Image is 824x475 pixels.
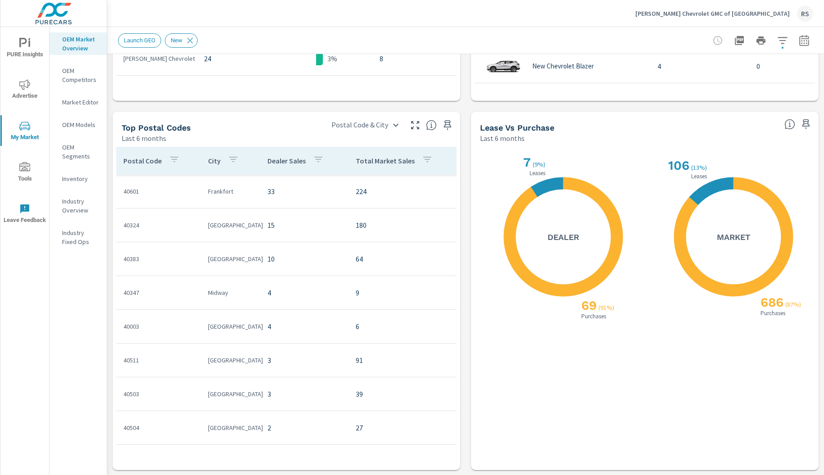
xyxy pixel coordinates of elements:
p: Last 6 months [480,133,525,144]
p: 3 [267,355,341,366]
h5: Top Postal Codes [122,123,191,132]
p: 224 [356,186,451,197]
div: RS [797,5,813,22]
p: [GEOGRAPHIC_DATA] [208,221,253,230]
p: 39 [356,389,451,399]
div: Inventory [50,172,107,185]
span: Understand how shoppers are deciding to purchase vehicles. Sales data is based off market registr... [784,119,795,130]
p: OEM Competitors [62,66,100,84]
p: OEM Segments [62,143,100,161]
p: 6 [356,321,451,332]
div: Postal Code & City [326,117,404,133]
div: OEM Competitors [50,64,107,86]
button: Apply Filters [774,32,792,50]
p: ( 9% ) [533,160,547,168]
p: 15 [267,220,341,231]
span: New [165,37,188,44]
p: 4 [657,61,742,72]
p: Market Editor [62,98,100,107]
p: 40504 [123,423,194,432]
span: Advertise [3,79,46,101]
p: ( 13% ) [691,163,709,172]
h2: 7 [521,155,531,170]
span: Tools [3,162,46,184]
p: 40511 [123,356,194,365]
h5: Market [717,232,750,242]
button: Print Report [752,32,770,50]
p: Inventory [62,174,100,183]
p: 9 [356,287,451,298]
button: Make Fullscreen [408,118,422,132]
p: Industry Overview [62,197,100,215]
p: New Chevrolet Blazer [532,62,594,70]
p: 10 [267,253,341,264]
h2: 686 [759,295,783,310]
p: 40601 [123,187,194,196]
p: 3% [327,53,337,64]
h5: Lease vs Purchase [480,123,554,132]
p: 27 [356,422,451,433]
h5: Dealer [548,232,579,242]
p: OEM Models [62,120,100,129]
p: [GEOGRAPHIC_DATA] [208,356,253,365]
p: Purchases [580,313,608,319]
p: ( 91% ) [598,303,616,312]
p: Frankfort [208,187,253,196]
p: Dealer Sales [267,156,306,165]
p: 64 [356,253,451,264]
p: [PERSON_NAME] Chevrolet [123,54,190,63]
span: Save this to your personalized report [799,117,813,131]
div: Market Editor [50,95,107,109]
p: 24 [204,53,253,64]
p: ( 87% ) [785,300,803,308]
p: Leases [689,173,709,179]
p: 40003 [123,322,194,331]
p: OEM Market Overview [62,35,100,53]
h2: 69 [580,298,597,313]
span: My Market [3,121,46,143]
span: PURE Insights [3,38,46,60]
p: 40324 [123,221,194,230]
img: glamour [485,53,521,80]
span: Launch GEO [118,37,161,44]
p: [GEOGRAPHIC_DATA] [208,423,253,432]
span: Top Postal Codes shows you how you rank, in terms of sales, to other dealerships in your market. ... [426,120,437,131]
p: Total Market Sales [356,156,415,165]
p: 91 [356,355,451,366]
p: 4 [267,321,341,332]
p: Industry Fixed Ops [62,228,100,246]
div: nav menu [0,27,49,234]
div: Industry Overview [50,195,107,217]
p: [GEOGRAPHIC_DATA] [208,254,253,263]
p: 40503 [123,389,194,398]
div: OEM Segments [50,140,107,163]
p: Last 6 months [122,133,166,144]
div: OEM Market Overview [50,32,107,55]
div: OEM Models [50,118,107,131]
p: 40347 [123,288,194,297]
p: Leases [528,170,547,176]
p: [GEOGRAPHIC_DATA] [208,389,253,398]
p: Postal Code [123,156,162,165]
span: Save this to your personalized report [440,118,455,132]
span: Leave Feedback [3,204,46,226]
p: Midway [208,288,253,297]
p: [PERSON_NAME] Chevrolet GMC of [GEOGRAPHIC_DATA] [635,9,790,18]
h2: 106 [666,158,689,173]
div: New [165,33,198,48]
p: City [208,156,221,165]
p: [GEOGRAPHIC_DATA] [208,322,253,331]
p: 4 [267,287,341,298]
button: Select Date Range [795,32,813,50]
p: 3 [267,389,341,399]
div: Industry Fixed Ops [50,226,107,249]
p: 33 [267,186,341,197]
p: 2 [267,422,341,433]
p: 8 [380,53,454,64]
p: 180 [356,220,451,231]
p: 40383 [123,254,194,263]
p: Purchases [759,310,787,316]
button: "Export Report to PDF" [730,32,748,50]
